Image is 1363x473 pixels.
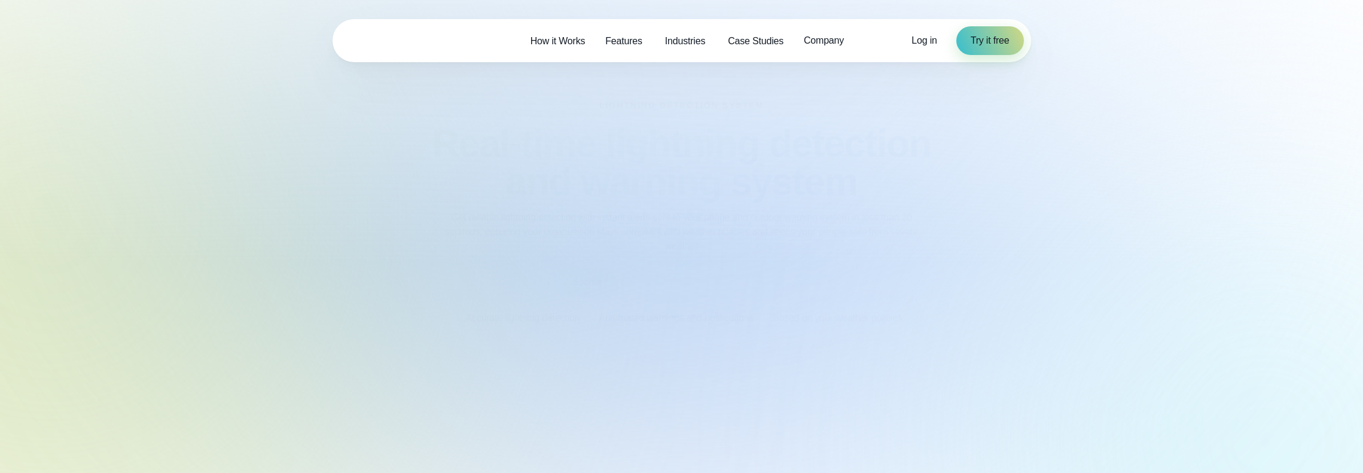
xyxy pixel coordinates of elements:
span: Features [605,34,642,48]
span: Company [804,33,844,48]
span: How it Works [530,34,586,48]
a: Log in [911,33,937,48]
span: Industries [665,34,705,48]
a: Case Studies [718,29,794,53]
span: Try it free [971,33,1010,48]
a: How it Works [520,29,596,53]
span: Case Studies [728,34,783,48]
span: Log in [911,35,937,45]
a: Try it free [956,26,1024,55]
